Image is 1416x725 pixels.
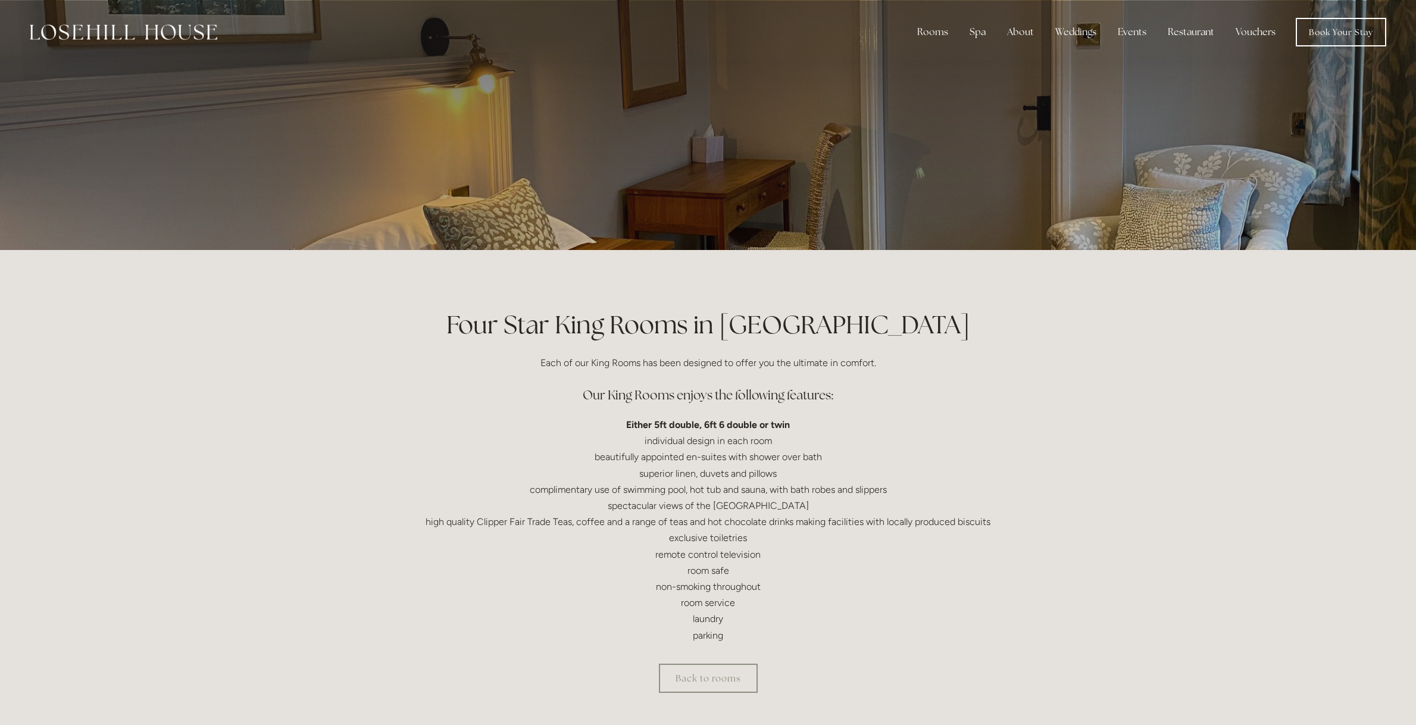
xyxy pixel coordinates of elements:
[1226,20,1285,44] a: Vouchers
[659,664,758,693] a: Back to rooms
[1296,18,1386,46] a: Book Your Stay
[1108,20,1156,44] div: Events
[626,419,790,430] strong: Either 5ft double, 6ft 6 double or twin
[960,20,995,44] div: Spa
[424,307,993,342] h1: Four Star King Rooms in [GEOGRAPHIC_DATA]
[424,417,993,643] p: individual design in each room beautifully appointed en-suites with shower over bath superior lin...
[908,20,958,44] div: Rooms
[998,20,1043,44] div: About
[1158,20,1224,44] div: Restaurant
[424,355,993,371] p: Each of our King Rooms has been designed to offer you the ultimate in comfort.
[30,24,217,40] img: Losehill House
[424,383,993,407] h3: Our King Rooms enjoys the following features:
[1046,20,1106,44] div: Weddings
